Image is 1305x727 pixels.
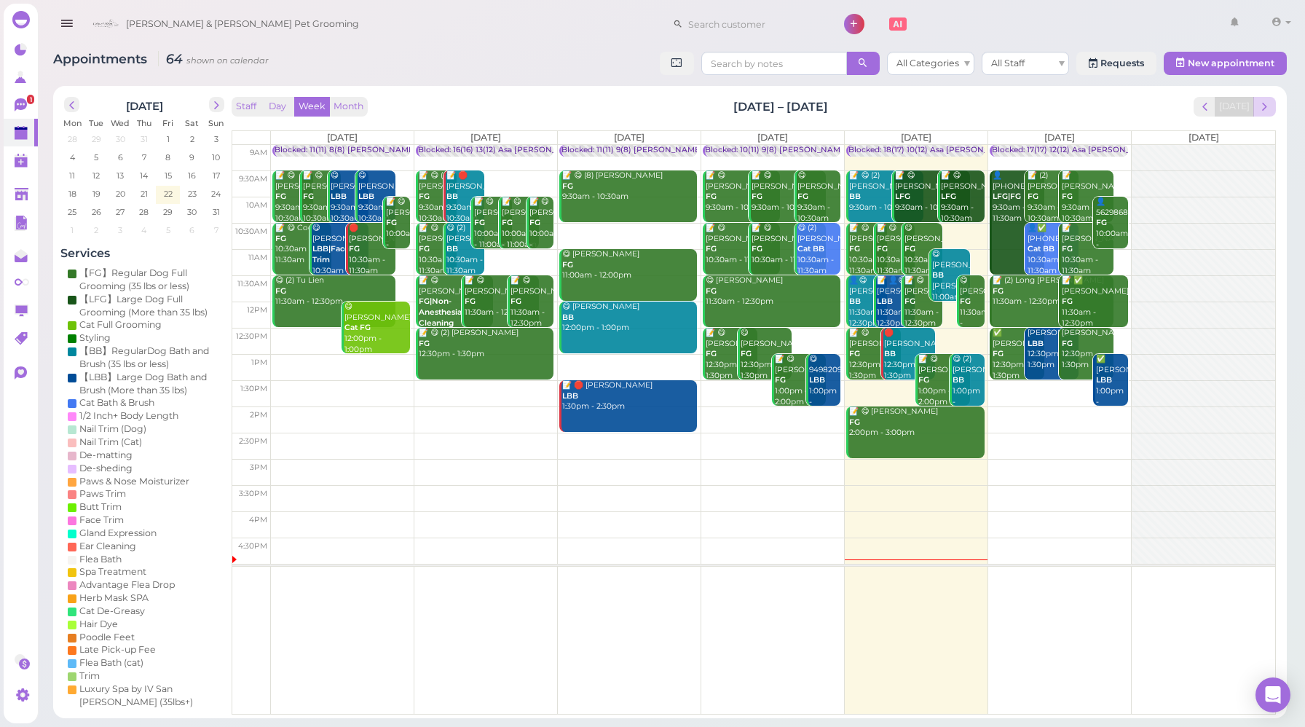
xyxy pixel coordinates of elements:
b: FG [465,296,476,306]
span: 30 [114,133,127,146]
span: Sat [185,118,199,128]
span: All Categories [896,58,959,68]
span: Appointments [53,51,151,66]
span: 18 [67,187,78,200]
span: 1 [165,133,171,146]
span: 5 [92,151,100,164]
span: 2 [189,133,196,146]
div: 📝 😋 Coco 10:30am - 11:30am [275,223,331,266]
span: 3pm [250,463,267,472]
b: FG [303,192,314,201]
span: 9 [188,151,196,164]
button: [DATE] [1215,97,1254,117]
span: New appointment [1188,58,1274,68]
b: FG [993,349,1004,358]
b: FG [706,349,717,358]
span: 22 [162,187,174,200]
b: LBB|Face Trim [312,244,350,264]
b: FG [904,296,915,306]
div: 📝 (2) [PERSON_NAME] 9:30am - 10:30am [1027,170,1079,224]
div: Blocked: 17(17) 12(12) Asa [PERSON_NAME] [PERSON_NAME] • Appointment [992,145,1287,156]
span: 26 [90,205,103,219]
b: FG [741,349,752,358]
div: 📝 😋 [PERSON_NAME] 1:00pm - 2:00pm [774,354,827,407]
span: 4 [140,224,148,237]
div: 📝 🛑 [PERSON_NAME] 9:30am - 10:30am [446,170,484,224]
span: 12pm [247,305,267,315]
b: FG [1062,339,1073,348]
span: 13 [115,169,125,182]
span: 28 [138,205,150,219]
span: Sun [208,118,224,128]
div: Butt Trim [79,500,122,514]
div: 📝 😋 [PERSON_NAME] 9:30am - 10:30am [751,170,826,213]
b: LBB [809,375,825,385]
div: 📝 (2) Long [PERSON_NAME] 11:30am - 12:30pm [992,275,1113,307]
div: 🛑 [PERSON_NAME] 10:30am - 11:30am [348,223,395,276]
div: Hair Dye [79,618,118,631]
b: FG [349,244,360,254]
b: FG [993,286,1004,296]
b: LFG [895,192,910,201]
div: 📝 😋 (2) [PERSON_NAME] 12:30pm - 1:30pm [418,328,553,360]
span: 19 [91,187,102,200]
span: 2:30pm [239,436,267,446]
span: [DATE] [1188,132,1219,143]
span: [DATE] [470,132,501,143]
span: 4pm [249,515,267,524]
div: Late Pick-up Fee [79,643,156,656]
b: FG|Non-Anesthesia Dental Cleaning [419,296,490,327]
span: [DATE] [1044,132,1075,143]
div: De-matting [79,449,133,462]
span: Fri [162,118,173,128]
span: 27 [114,205,126,219]
b: FG [752,192,762,201]
b: FG [1028,192,1038,201]
span: 10am [246,200,267,210]
div: ✅ [PERSON_NAME] 1:00pm - 2:00pm [1095,354,1127,418]
span: 31 [211,205,221,219]
input: Search by notes [701,52,847,75]
b: FG [960,296,971,306]
div: 😋 [PERSON_NAME] 10:30am - 11:30am [904,223,942,276]
span: 17 [211,169,221,182]
button: Month [329,97,368,117]
div: Nail Trim (Cat) [79,436,142,449]
div: Face Trim [79,514,124,527]
span: Tue [89,118,103,128]
div: Paws Trim [79,487,126,500]
button: prev [1194,97,1216,117]
span: 23 [186,187,198,200]
span: 15 [163,169,173,182]
span: 28 [66,133,79,146]
b: FG [904,244,915,254]
div: Blocked: 18(17) 10(12) Asa [PERSON_NAME] [PERSON_NAME] • Appointment [848,145,1145,156]
div: De-sheding [79,462,133,475]
b: FG [877,244,888,254]
b: FG [275,192,286,201]
div: 📝 😋 [PERSON_NAME] 1:00pm - 2:00pm [918,354,970,407]
b: FG [752,244,762,254]
b: FG [706,244,717,254]
div: 😋 (2) Tu Lien 11:30am - 12:30pm [275,275,395,307]
div: 🛑 [PERSON_NAME] 12:30pm - 1:30pm [883,328,936,381]
button: New appointment [1164,52,1287,75]
h2: [DATE] [126,97,163,113]
div: 😋 [PERSON_NAME] 10:30am - 11:30am [312,223,368,287]
span: 25 [66,205,78,219]
b: FG [562,181,573,191]
span: 20 [114,187,127,200]
b: Cat BB [1028,244,1054,254]
b: FG [797,192,808,201]
span: [PERSON_NAME] & [PERSON_NAME] Pet Grooming [126,4,359,44]
b: FG [386,218,397,227]
div: 📝 😋 [PERSON_NAME] 9:30am - 10:30am [894,170,969,213]
div: Paws & Nose Moisturizer [79,475,189,488]
div: Ear Cleaning [79,540,136,553]
div: [PERSON_NAME] 12:30pm - 1:30pm [1061,328,1113,371]
div: Flea Bath (cat) [79,656,143,669]
button: Day [260,97,295,117]
span: [DATE] [757,132,788,143]
div: 📝 😋 [PERSON_NAME] 10:00am - 11:00am [473,197,512,250]
span: All Staff [991,58,1025,68]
